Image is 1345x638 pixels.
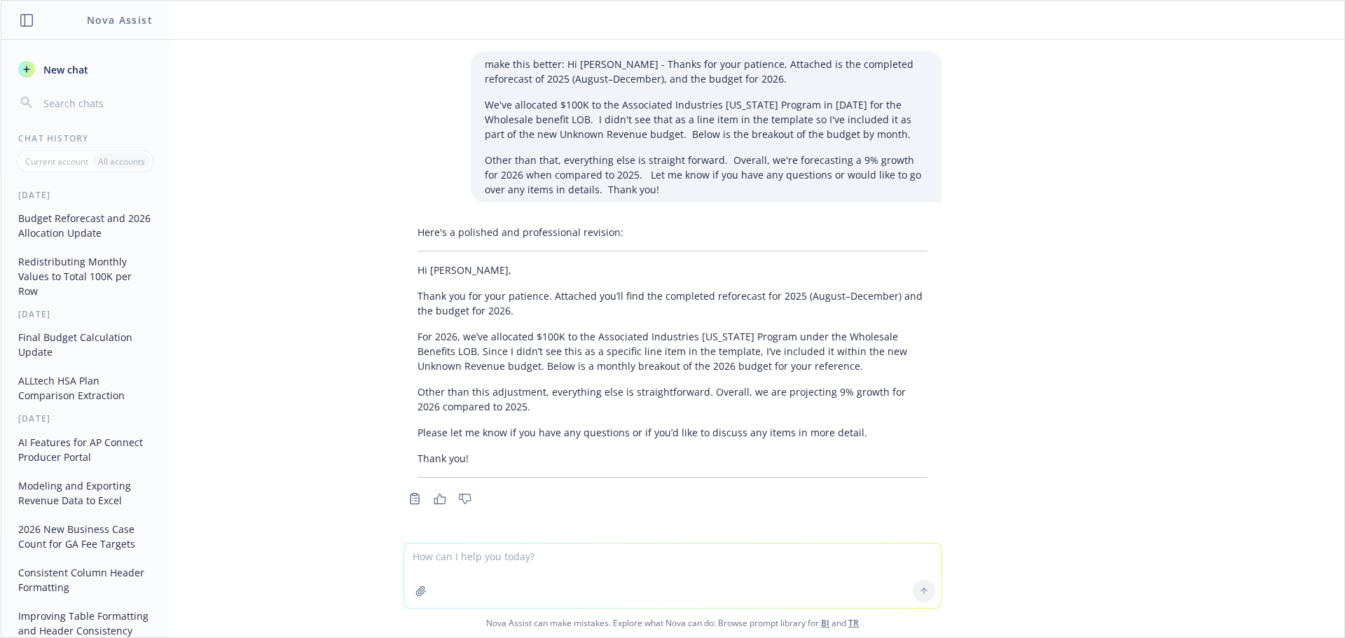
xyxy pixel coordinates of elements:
[408,492,421,505] svg: Copy to clipboard
[6,609,1339,637] span: Nova Assist can make mistakes. Explore what Nova can do: Browse prompt library for and
[485,97,927,141] p: We've allocated $100K to the Associated Industries [US_STATE] Program in [DATE] for the Wholesale...
[485,153,927,197] p: Other than that, everything else is straight forward. Overall, we're forecasting a 9% growth for ...
[13,207,158,244] button: Budget Reforecast and 2026 Allocation Update
[87,13,153,27] h1: Nova Assist
[41,62,88,77] span: New chat
[13,561,158,599] button: Consistent Column Header Formatting
[485,57,927,86] p: make this better: Hi [PERSON_NAME] - Thanks for your patience, Attached is the completed reforeca...
[13,250,158,303] button: Redistributing Monthly Values to Total 100K per Row
[13,474,158,512] button: Modeling and Exporting Revenue Data to Excel
[848,617,859,629] a: TR
[454,489,476,508] button: Thumbs down
[418,329,927,373] p: For 2026, we’ve allocated $100K to the Associated Industries [US_STATE] Program under the Wholesa...
[13,57,158,82] button: New chat
[821,617,829,629] a: BI
[13,431,158,469] button: AI Features for AP Connect Producer Portal
[418,263,927,277] p: Hi [PERSON_NAME],
[418,451,927,466] p: Thank you!
[41,93,152,113] input: Search chats
[98,155,145,167] p: All accounts
[25,155,88,167] p: Current account
[13,518,158,555] button: 2026 New Business Case Count for GA Fee Targets
[13,369,158,407] button: ALLtech HSA Plan Comparison Extraction
[1,308,169,320] div: [DATE]
[418,289,927,318] p: Thank you for your patience. Attached you’ll find the completed reforecast for 2025 (August–Decem...
[13,326,158,363] button: Final Budget Calculation Update
[418,384,927,414] p: Other than this adjustment, everything else is straightforward. Overall, we are projecting 9% gro...
[1,189,169,201] div: [DATE]
[418,225,927,240] p: Here's a polished and professional revision:
[1,412,169,424] div: [DATE]
[1,132,169,144] div: Chat History
[418,425,927,440] p: Please let me know if you have any questions or if you’d like to discuss any items in more detail.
